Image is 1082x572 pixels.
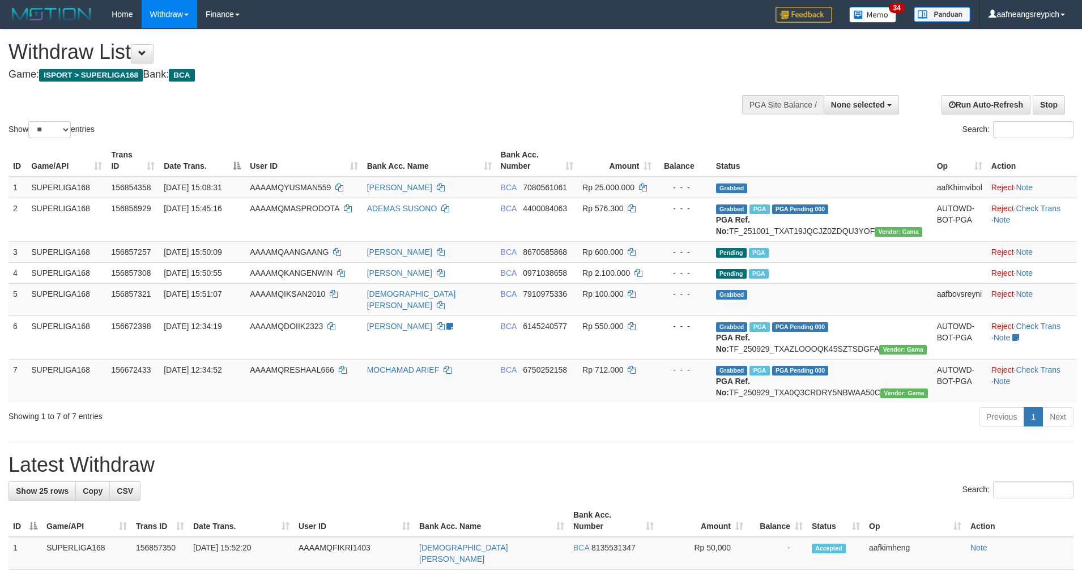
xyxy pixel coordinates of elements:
[8,359,27,403] td: 7
[749,269,769,279] span: Marked by aafsoycanthlai
[962,121,1074,138] label: Search:
[117,486,133,496] span: CSV
[27,177,107,198] td: SUPERLIGA168
[111,289,151,298] span: 156857321
[1016,247,1033,257] a: Note
[250,247,329,257] span: AAAAMQAANGAANG
[573,543,589,552] span: BCA
[658,505,748,537] th: Amount: activate to sort column ascending
[27,315,107,359] td: SUPERLIGA168
[294,505,415,537] th: User ID: activate to sort column ascending
[250,204,339,213] span: AAAAMQMASPRODOTA
[875,227,922,237] span: Vendor URL: https://trx31.1velocity.biz
[987,177,1077,198] td: ·
[1016,183,1033,192] a: Note
[712,359,932,403] td: TF_250929_TXA0Q3CRDRY5NBWAA50C
[27,198,107,241] td: SUPERLIGA168
[294,537,415,570] td: AAAAMQFIKRI1403
[993,481,1074,498] input: Search:
[164,268,221,278] span: [DATE] 15:50:55
[987,359,1077,403] td: · ·
[164,365,221,374] span: [DATE] 12:34:52
[932,198,987,241] td: AUTOWD-BOT-PGA
[164,204,221,213] span: [DATE] 15:45:16
[987,198,1077,241] td: · ·
[661,182,706,193] div: - - -
[712,144,932,177] th: Status
[716,204,748,214] span: Grabbed
[749,204,769,214] span: Marked by aafsoycanthlai
[164,289,221,298] span: [DATE] 15:51:07
[131,537,189,570] td: 156857350
[772,322,829,332] span: PGA Pending
[716,215,750,236] b: PGA Ref. No:
[994,215,1011,224] a: Note
[8,177,27,198] td: 1
[1024,407,1043,426] a: 1
[812,544,846,553] span: Accepted
[1016,289,1033,298] a: Note
[8,69,710,80] h4: Game: Bank:
[661,267,706,279] div: - - -
[864,537,966,570] td: aafkimheng
[582,204,623,213] span: Rp 576.300
[932,144,987,177] th: Op: activate to sort column ascending
[889,3,904,13] span: 34
[8,241,27,262] td: 3
[661,288,706,300] div: - - -
[75,481,110,501] a: Copy
[27,144,107,177] th: Game/API: activate to sort column ascending
[776,7,832,23] img: Feedback.jpg
[111,183,151,192] span: 156854358
[979,407,1024,426] a: Previous
[8,41,710,63] h1: Withdraw List
[578,144,656,177] th: Amount: activate to sort column ascending
[367,268,432,278] a: [PERSON_NAME]
[363,144,496,177] th: Bank Acc. Name: activate to sort column ascending
[942,95,1030,114] a: Run Auto-Refresh
[993,121,1074,138] input: Search:
[111,268,151,278] span: 156857308
[582,247,623,257] span: Rp 600.000
[109,481,140,501] a: CSV
[991,365,1014,374] a: Reject
[83,486,103,496] span: Copy
[716,290,748,300] span: Grabbed
[716,248,747,258] span: Pending
[716,366,748,375] span: Grabbed
[523,204,567,213] span: Copy 4400084063 to clipboard
[932,359,987,403] td: AUTOWD-BOT-PGA
[111,322,151,331] span: 156672398
[849,7,897,23] img: Button%20Memo.svg
[8,6,95,23] img: MOTION_logo.png
[932,177,987,198] td: aafKhimvibol
[661,246,706,258] div: - - -
[987,283,1077,315] td: ·
[523,289,567,298] span: Copy 7910975336 to clipboard
[712,315,932,359] td: TF_250929_TXAZLOOOQK45SZTSDGFA
[501,289,517,298] span: BCA
[27,283,107,315] td: SUPERLIGA168
[962,481,1074,498] label: Search:
[523,247,567,257] span: Copy 8670585868 to clipboard
[582,183,634,192] span: Rp 25.000.000
[250,322,323,331] span: AAAAMQDOIIK2323
[415,505,569,537] th: Bank Acc. Name: activate to sort column ascending
[712,198,932,241] td: TF_251001_TXAT19JQCJZ0ZDQU3YOF
[8,121,95,138] label: Show entries
[27,262,107,283] td: SUPERLIGA168
[111,365,151,374] span: 156672433
[716,333,750,353] b: PGA Ref. No:
[970,543,987,552] a: Note
[8,262,27,283] td: 4
[8,144,27,177] th: ID
[8,505,42,537] th: ID: activate to sort column descending
[250,365,334,374] span: AAAAMQRESHAAL666
[501,183,517,192] span: BCA
[1016,204,1060,213] a: Check Trans
[749,366,769,375] span: Marked by aafsoycanthlai
[42,505,131,537] th: Game/API: activate to sort column ascending
[250,289,325,298] span: AAAAMQIKSAN2010
[994,333,1011,342] a: Note
[107,144,159,177] th: Trans ID: activate to sort column ascending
